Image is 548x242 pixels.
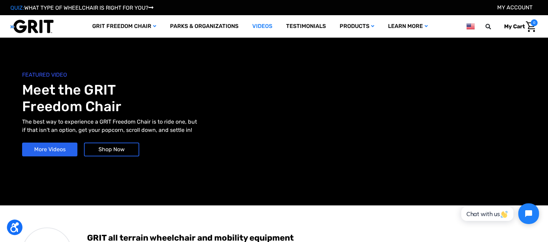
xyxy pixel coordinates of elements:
a: Products [333,15,381,38]
a: Testimonials [279,15,333,38]
a: QUIZ:WHAT TYPE OF WHEELCHAIR IS RIGHT FOR YOU? [10,4,153,11]
img: GRIT All-Terrain Wheelchair and Mobility Equipment [10,19,54,33]
p: The best way to experience a GRIT Freedom Chair is to ride one, but if that isn't an option, get ... [22,118,198,134]
a: Shop Now [84,143,139,156]
a: GRIT Freedom Chair [85,15,163,38]
input: Search [489,19,499,34]
iframe: Tidio Chat [454,197,545,230]
span: 0 [531,19,538,26]
span: QUIZ: [10,4,24,11]
span: My Cart [504,23,525,30]
iframe: YouTube video player [278,60,522,181]
span: FEATURED VIDEO [22,71,274,79]
a: Parks & Organizations [163,15,245,38]
img: us.png [466,22,475,31]
h1: Meet the GRIT Freedom Chair [22,82,274,115]
a: Videos [245,15,279,38]
span: Phone Number [116,28,153,35]
a: Account [497,4,532,11]
a: Cart with 0 items [499,19,538,34]
a: Learn More [381,15,435,38]
img: Cart [526,21,536,32]
a: More Videos [22,143,77,156]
